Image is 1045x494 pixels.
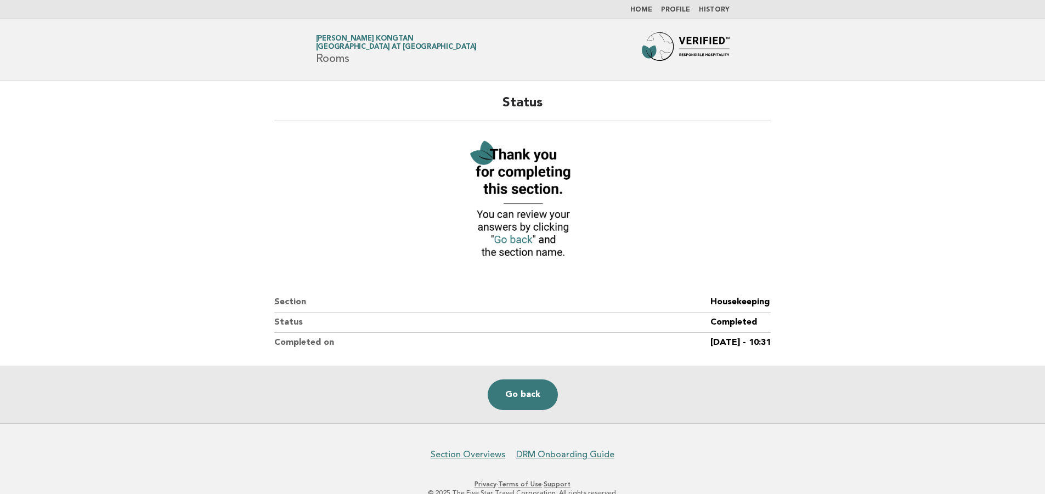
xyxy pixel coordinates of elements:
[630,7,652,13] a: Home
[498,480,542,488] a: Terms of Use
[316,44,477,51] span: [GEOGRAPHIC_DATA] at [GEOGRAPHIC_DATA]
[316,35,477,50] a: [PERSON_NAME] Kongtan[GEOGRAPHIC_DATA] at [GEOGRAPHIC_DATA]
[488,379,558,410] a: Go back
[544,480,570,488] a: Support
[187,480,858,489] p: · ·
[710,333,771,353] dd: [DATE] - 10:31
[274,333,710,353] dt: Completed on
[274,94,771,121] h2: Status
[710,292,771,313] dd: Housekeeping
[274,313,710,333] dt: Status
[516,449,614,460] a: DRM Onboarding Guide
[710,313,771,333] dd: Completed
[274,292,710,313] dt: Section
[462,134,583,266] img: Verified
[699,7,730,13] a: History
[431,449,505,460] a: Section Overviews
[316,36,477,64] h1: Rooms
[642,32,730,67] img: Forbes Travel Guide
[661,7,690,13] a: Profile
[475,480,496,488] a: Privacy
